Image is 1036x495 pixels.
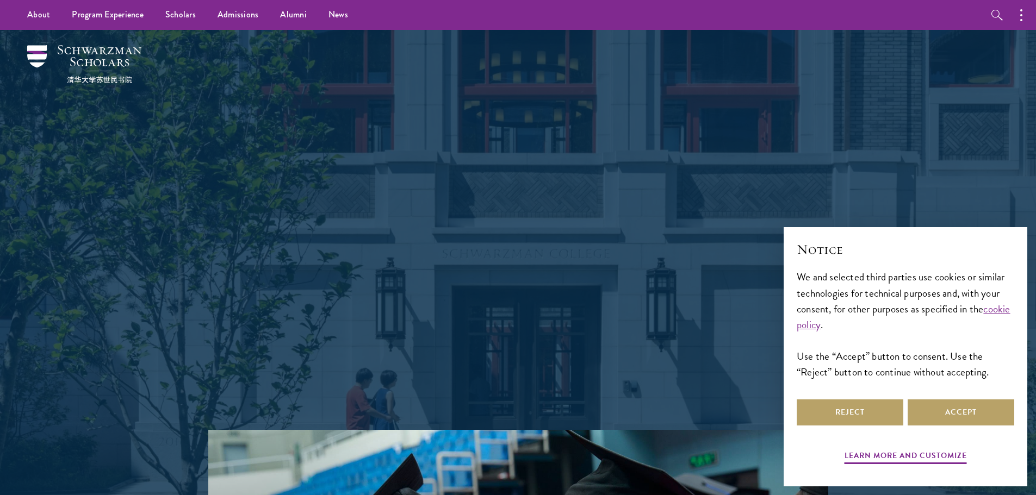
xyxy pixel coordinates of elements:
div: We and selected third parties use cookies or similar technologies for technical purposes and, wit... [797,269,1014,379]
button: Learn more and customize [845,449,967,466]
button: Reject [797,399,903,425]
img: Schwarzman Scholars [27,45,141,83]
a: cookie policy [797,301,1010,333]
h2: Notice [797,240,1014,259]
button: Accept [908,399,1014,425]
